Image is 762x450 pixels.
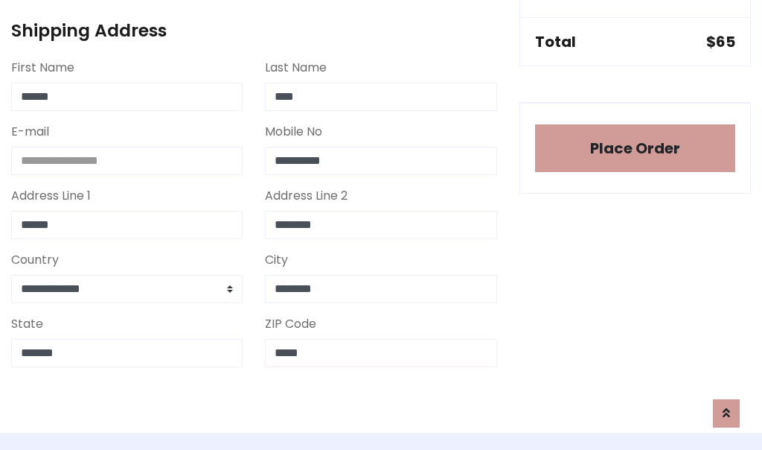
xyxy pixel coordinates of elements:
[11,187,91,205] label: Address Line 1
[265,251,288,269] label: City
[265,123,322,141] label: Mobile No
[265,315,316,333] label: ZIP Code
[265,187,348,205] label: Address Line 2
[706,33,735,51] h5: $
[11,251,59,269] label: Country
[11,123,49,141] label: E-mail
[535,124,735,172] button: Place Order
[11,59,74,77] label: First Name
[11,315,43,333] label: State
[716,31,735,52] span: 65
[265,59,327,77] label: Last Name
[11,20,497,41] h4: Shipping Address
[535,33,576,51] h5: Total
